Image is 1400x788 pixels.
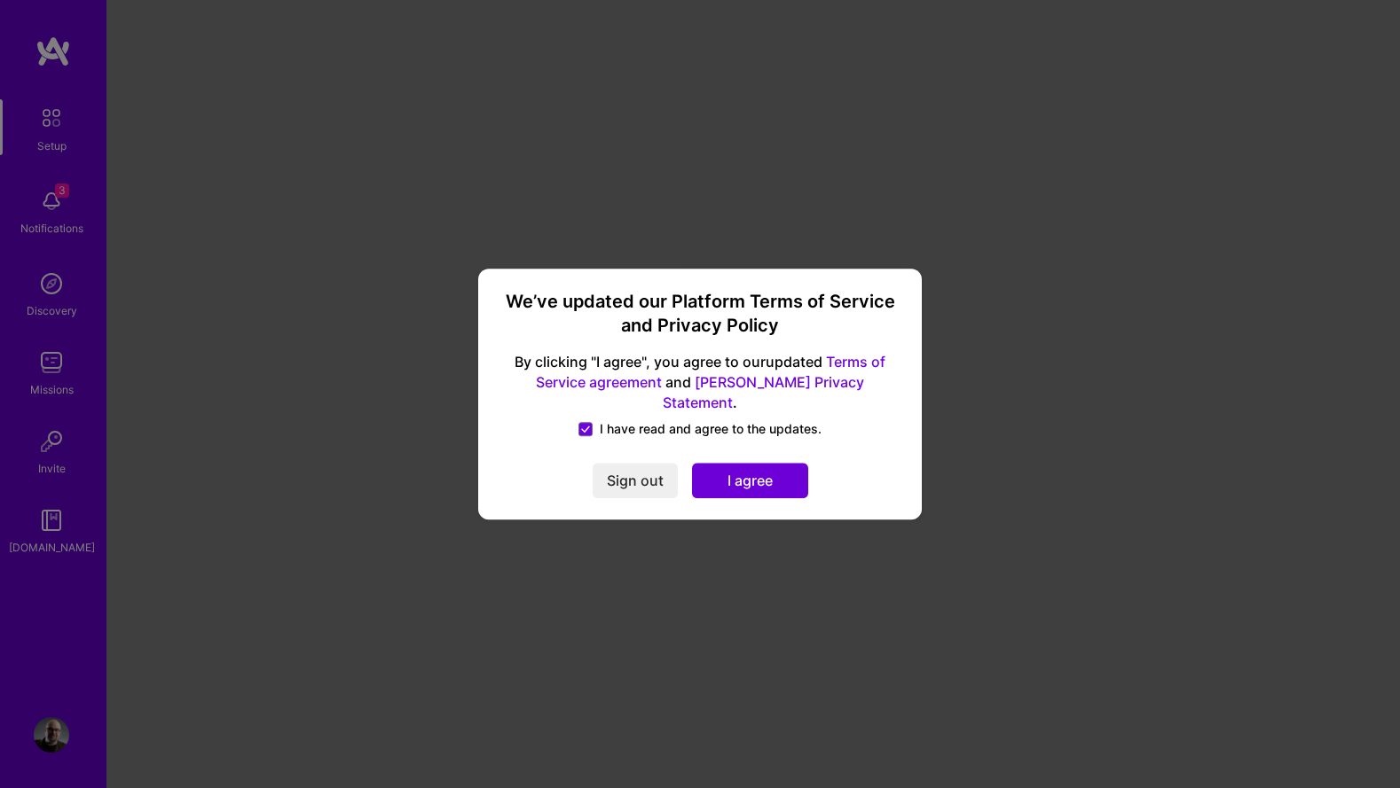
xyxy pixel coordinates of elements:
span: By clicking "I agree", you agree to our updated and . [499,353,901,414]
span: I have read and agree to the updates. [600,420,822,438]
button: I agree [692,463,808,498]
a: [PERSON_NAME] Privacy Statement [663,373,864,411]
h3: We’ve updated our Platform Terms of Service and Privacy Policy [499,290,901,339]
a: Terms of Service agreement [536,354,885,392]
button: Sign out [593,463,678,498]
